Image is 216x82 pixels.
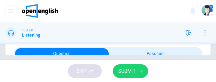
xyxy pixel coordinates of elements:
span: TOEFL® [22,28,33,33]
img: Profile picture [202,5,213,16]
img: OpenEnglish logo [22,4,58,18]
span: SUBMIT [118,67,136,76]
button: open mobile menu [5,5,16,16]
h1: Listening [22,33,40,38]
button: SUBMIT [113,64,148,78]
